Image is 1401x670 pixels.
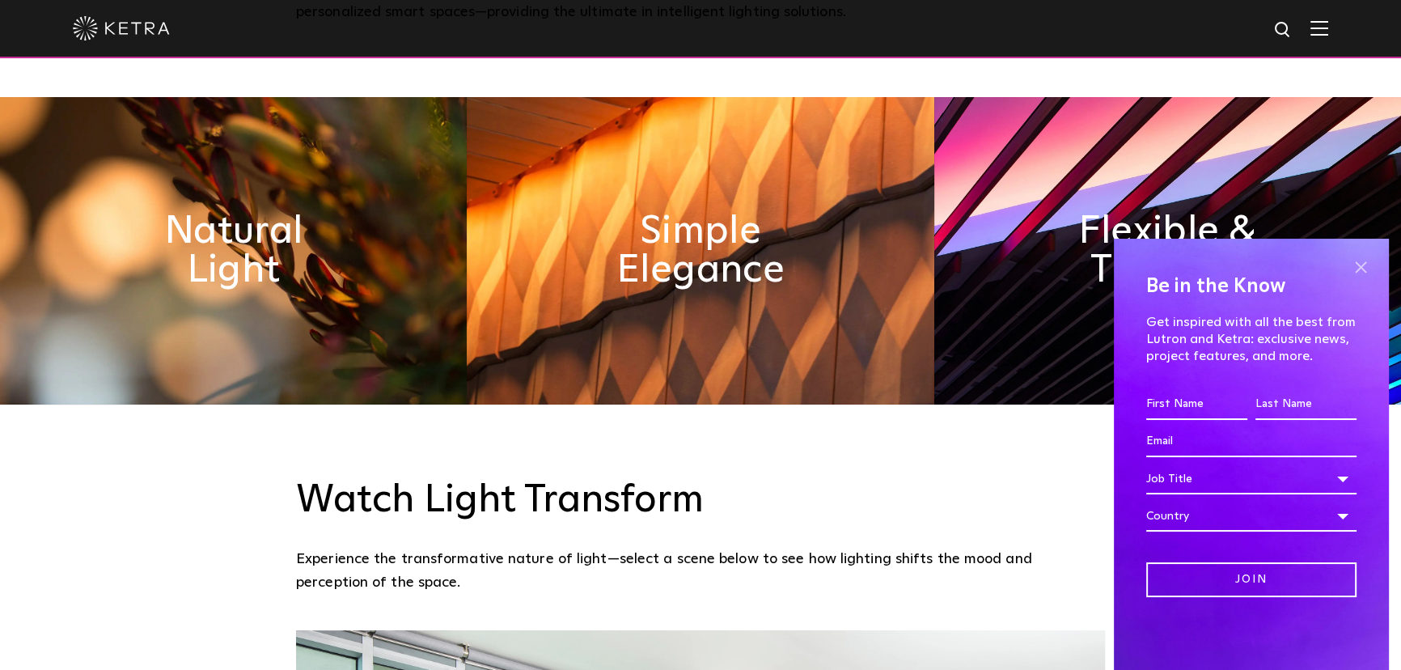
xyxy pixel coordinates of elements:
input: Last Name [1255,389,1357,420]
h4: Be in the Know [1146,271,1357,302]
h3: Watch Light Transform [296,477,1105,524]
img: flexible_timeless_ketra [934,97,1401,405]
h2: Simple Elegance [584,212,818,290]
img: simple_elegance [467,97,933,405]
img: search icon [1273,20,1293,40]
input: First Name [1146,389,1247,420]
p: Get inspired with all the best from Lutron and Ketra: exclusive news, project features, and more. [1146,314,1357,364]
div: Country [1146,501,1357,532]
h2: Natural Light [116,212,350,290]
h2: Flexible & Timeless [1051,212,1285,290]
img: ketra-logo-2019-white [73,16,170,40]
div: Job Title [1146,464,1357,494]
p: Experience the transformative nature of light—select a scene below to see how lighting shifts the... [296,548,1097,594]
input: Join [1146,562,1357,597]
img: Hamburger%20Nav.svg [1310,20,1328,36]
input: Email [1146,426,1357,457]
